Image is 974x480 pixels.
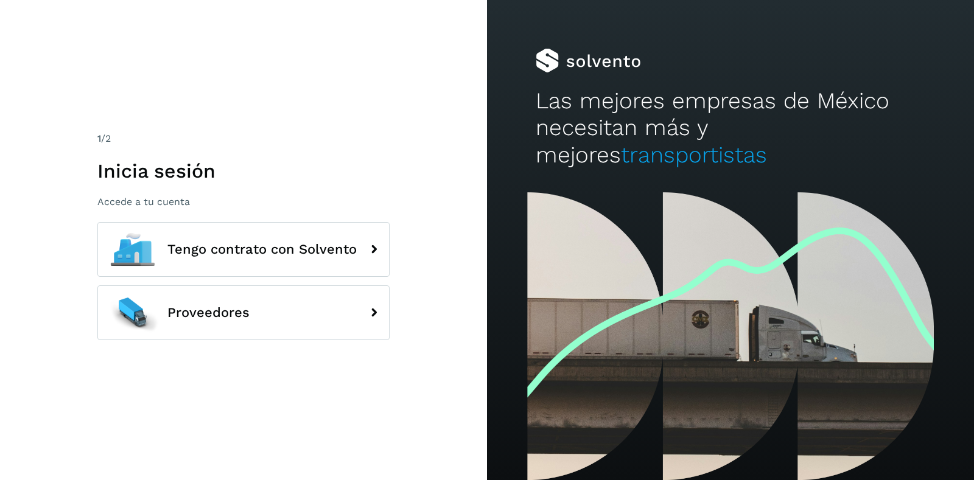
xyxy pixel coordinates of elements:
button: Tengo contrato con Solvento [97,222,390,277]
p: Accede a tu cuenta [97,196,390,207]
span: 1 [97,133,101,144]
div: /2 [97,131,390,146]
h1: Inicia sesión [97,159,390,183]
span: Proveedores [167,305,250,320]
span: Tengo contrato con Solvento [167,242,357,257]
button: Proveedores [97,285,390,340]
h2: Las mejores empresas de México necesitan más y mejores [536,88,925,169]
span: transportistas [621,142,767,168]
